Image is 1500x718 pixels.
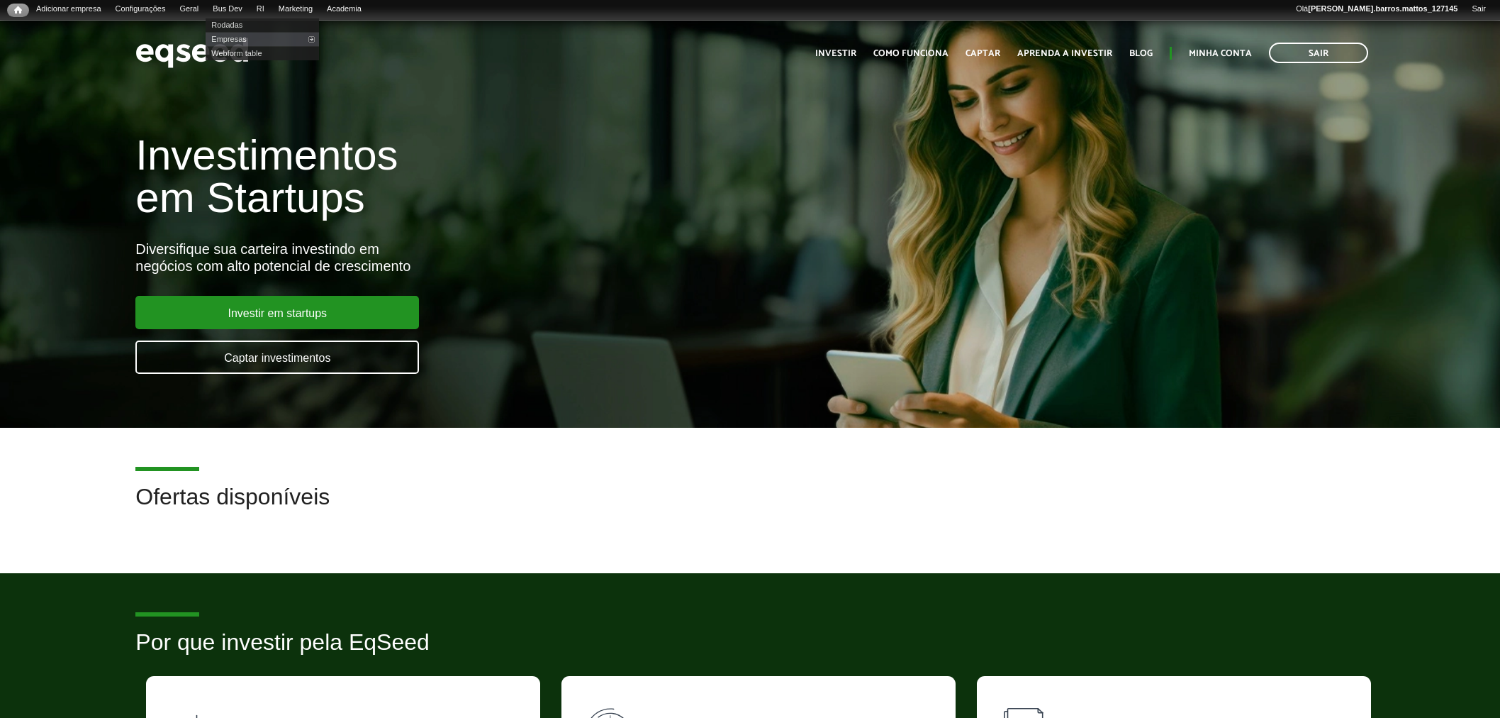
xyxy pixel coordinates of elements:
a: Como funciona [873,49,948,58]
h1: Investimentos em Startups [135,134,864,219]
a: Investir [815,49,856,58]
a: Geral [172,4,206,15]
a: RI [250,4,272,15]
a: Sair [1465,4,1493,15]
a: Configurações [108,4,173,15]
a: Captar investimentos [135,341,419,374]
a: Investir em startups [135,296,419,329]
h2: Ofertas disponíveis [135,485,1364,531]
a: Blog [1129,49,1153,58]
a: Olá[PERSON_NAME].barros.mattos_127145 [1289,4,1465,15]
a: Adicionar empresa [29,4,108,15]
a: Bus Dev [206,4,250,15]
h2: Por que investir pela EqSeed [135,630,1364,676]
strong: [PERSON_NAME].barros.mattos_127145 [1308,4,1457,13]
a: Academia [320,4,369,15]
a: Sair [1269,43,1368,63]
img: EqSeed [135,34,249,72]
span: Início [14,5,22,15]
div: Diversifique sua carteira investindo em negócios com alto potencial de crescimento [135,241,864,275]
a: Aprenda a investir [1017,49,1112,58]
a: Marketing [272,4,320,15]
a: Minha conta [1189,49,1252,58]
a: Captar [966,49,1000,58]
a: Início [7,4,29,17]
a: Rodadas [206,18,319,32]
